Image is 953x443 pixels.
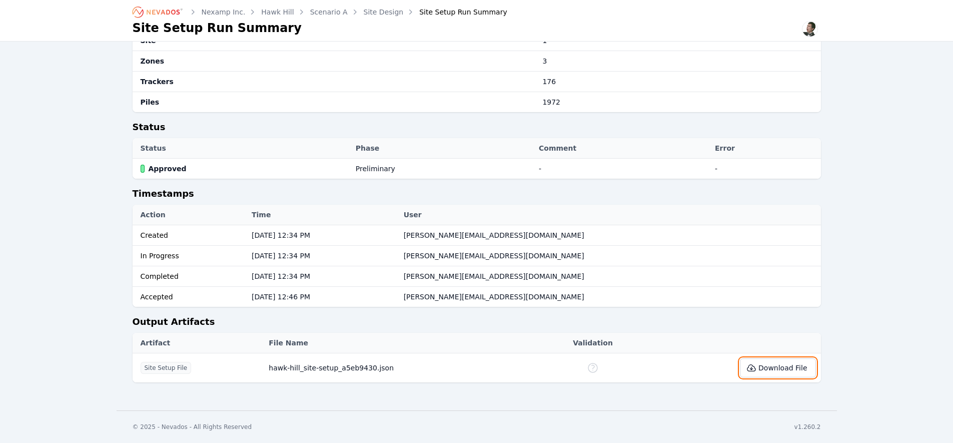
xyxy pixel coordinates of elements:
[247,225,399,246] td: [DATE] 12:34 PM
[141,292,242,302] div: Accepted
[247,266,399,287] td: [DATE] 12:34 PM
[133,20,302,36] h1: Site Setup Run Summary
[141,230,242,240] div: Created
[133,423,252,431] div: © 2025 - Nevados - All Rights Reserved
[133,92,538,113] td: Piles
[399,246,821,266] td: [PERSON_NAME][EMAIL_ADDRESS][DOMAIN_NAME]
[133,120,821,138] h2: Status
[141,362,192,374] span: Site Setup File
[264,333,541,353] th: File Name
[133,187,821,205] h2: Timestamps
[537,51,820,72] td: 3
[399,266,821,287] td: [PERSON_NAME][EMAIL_ADDRESS][DOMAIN_NAME]
[537,72,820,92] td: 176
[399,205,821,225] th: User
[405,7,507,17] div: Site Setup Run Summary
[710,138,820,159] th: Error
[269,364,394,372] span: hawk-hill_site-setup_a5eb9430.json
[141,271,242,281] div: Completed
[710,159,820,179] td: -
[537,92,820,113] td: 1972
[740,358,815,377] button: Download File
[247,287,399,307] td: [DATE] 12:46 PM
[534,159,710,179] td: -
[587,362,599,374] div: No Schema
[261,7,294,17] a: Hawk Hill
[202,7,246,17] a: Nexamp Inc.
[133,333,264,353] th: Artifact
[149,164,187,174] span: Approved
[247,246,399,266] td: [DATE] 12:34 PM
[802,21,818,37] img: Alex Kushner
[133,72,538,92] td: Trackers
[351,138,534,159] th: Phase
[247,205,399,225] th: Time
[310,7,348,17] a: Scenario A
[399,225,821,246] td: [PERSON_NAME][EMAIL_ADDRESS][DOMAIN_NAME]
[794,423,821,431] div: v1.260.2
[541,333,644,353] th: Validation
[399,287,821,307] td: [PERSON_NAME][EMAIL_ADDRESS][DOMAIN_NAME]
[133,315,821,333] h2: Output Artifacts
[133,205,247,225] th: Action
[364,7,404,17] a: Site Design
[133,138,351,159] th: Status
[356,164,395,174] div: Preliminary
[133,4,507,20] nav: Breadcrumb
[141,251,242,261] div: In Progress
[534,138,710,159] th: Comment
[133,51,538,72] td: Zones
